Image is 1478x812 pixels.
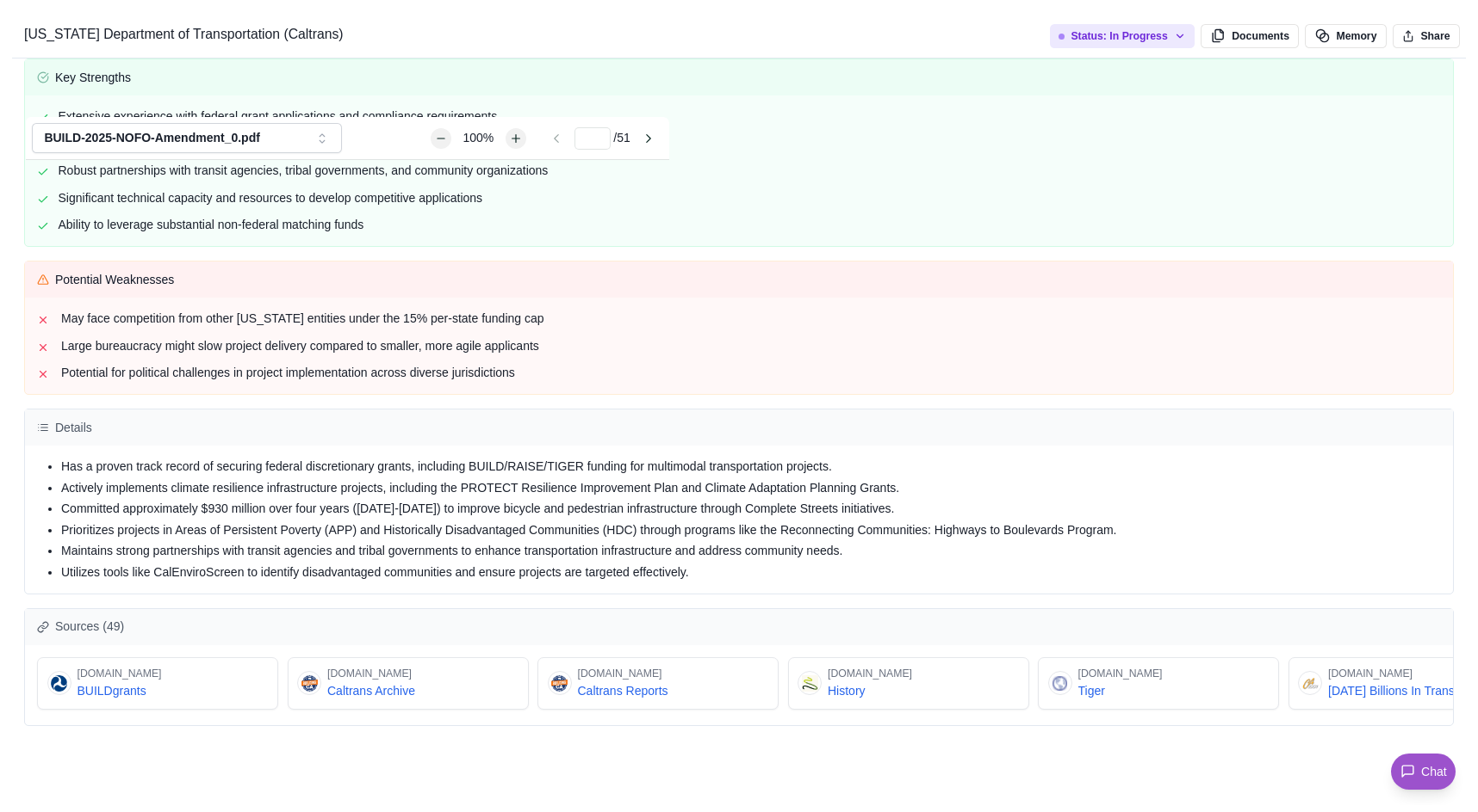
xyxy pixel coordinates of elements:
li: Maintains strong partnerships with transit agencies and tribal governments to enhance transportat... [61,542,1441,560]
a: railstotrails.org logo[DOMAIN_NAME]History [788,657,1029,710]
li: Prioritizes projects in Areas of Persistent Poverty (APP) and Historically Disadvantaged Communit... [61,521,1441,539]
img: calsta.ca.gov logo [1302,674,1319,692]
img: railstotrails.org logo [802,674,818,692]
p: Ability to leverage substantial non-federal matching funds [59,216,364,234]
h2: [US_STATE] Department of Transportation (Caltrans) [24,24,344,46]
div: 100% [454,129,502,147]
button: BUILD-2025-NOFO-Amendment_0.pdf [32,123,341,153]
img: build.ca.gov logo [301,674,318,692]
a: ops.fhwa.dot.gov logo[DOMAIN_NAME]Tiger [1038,657,1279,710]
button: Zoom in [506,128,526,149]
a: build.ca.gov logo[DOMAIN_NAME]Caltrans Archive [288,657,529,710]
span: [DOMAIN_NAME] [78,667,162,682]
span: Sources ( 49 ) [55,618,124,636]
span: History [828,682,912,700]
p: Potential for political challenges in project implementation across diverse jurisdictions [61,364,515,382]
img: ops.fhwa.dot.gov logo [1052,674,1068,692]
span: Caltrans Reports [578,682,668,700]
p: Significant technical capacity and resources to develop competitive applications [59,189,483,207]
span: Potential Weaknesses [55,271,174,289]
span: BUILDgrants [78,682,162,700]
button: Zoom out [431,128,451,149]
p: Large bureaucracy might slow project delivery compared to smaller, more agile applicants [61,337,539,355]
span: [DOMAIN_NAME] [578,667,668,682]
span: Key Strengths [55,69,131,87]
p: Robust partnerships with transit agencies, tribal governments, and community organizations [59,162,549,180]
div: BUILD-2025-NOFO-Amendment_0.pdf [44,131,308,145]
span: Tiger [1078,682,1163,700]
li: Utilizes tools like CalEnviroScreen to identify disadvantaged communities and ensure projects are... [61,563,1441,581]
a: transportation.gov logo[DOMAIN_NAME]BUILDgrants [37,657,278,710]
li: Committed approximately $930 million over four years ([DATE]-[DATE]) to improve bicycle and pedes... [61,500,1441,518]
span: Details [55,419,92,437]
button: Go to previous page [541,128,571,149]
li: Has a proven track record of securing federal discretionary grants, including BUILD/RAISE/TIGER f... [61,458,1441,476]
button: Chat [1391,754,1456,790]
img: transportation.gov logo [51,674,67,692]
img: build.ca.gov logo [551,674,568,692]
span: Chat [1421,763,1447,781]
p: Extensive experience with federal grant applications and compliance requirements [59,108,498,126]
li: Actively implements climate resilience infrastructure projects, including the PROTECT Resilience ... [61,479,1441,497]
span: Caltrans Archive [327,682,415,700]
span: [DOMAIN_NAME] [828,667,912,682]
span: [DOMAIN_NAME] [1078,667,1163,682]
button: Go to next page [633,128,663,149]
a: build.ca.gov logo[DOMAIN_NAME]Caltrans Reports [537,657,779,710]
span: / 51 [613,129,630,147]
span: [DOMAIN_NAME] [327,667,415,682]
p: May face competition from other [US_STATE] entities under the 15% per-state funding cap [61,310,544,328]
